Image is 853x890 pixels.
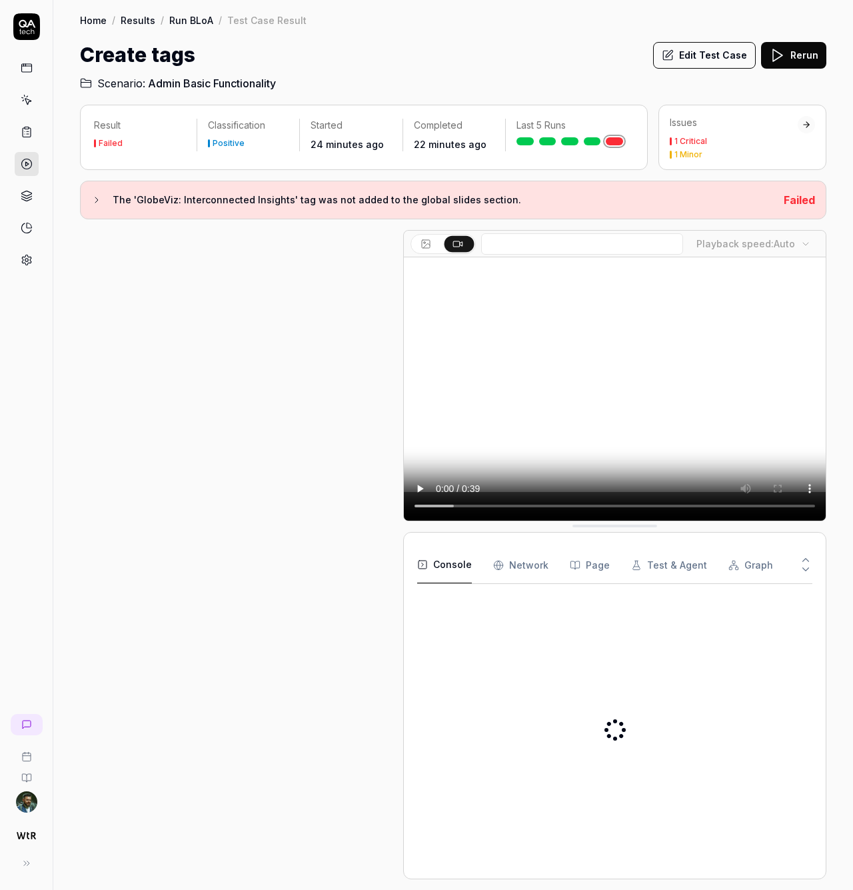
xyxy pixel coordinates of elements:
a: Home [80,13,107,27]
span: Admin Basic Functionality [148,75,276,91]
button: Walk the Room Logo [5,813,47,850]
a: Scenario:Admin Basic Functionality [80,75,276,91]
img: 75f6fef8-52cc-4fe8-8a00-cf9dc34b9be0.jpg [16,791,37,813]
div: / [112,13,115,27]
button: Rerun [761,42,826,69]
time: 22 minutes ago [414,139,486,150]
span: Failed [784,193,815,207]
p: Last 5 Runs [516,119,623,132]
button: Graph [728,547,773,584]
a: New conversation [11,714,43,735]
h3: The 'GlobeViz: Interconnected Insights' tag was not added to the global slides section. [113,192,773,208]
div: Issues [670,116,798,129]
div: Playback speed: [696,237,795,251]
p: Result [94,119,186,132]
a: Documentation [5,762,47,783]
a: Book a call with us [5,741,47,762]
button: Page [570,547,610,584]
a: Results [121,13,155,27]
div: Failed [99,139,123,147]
button: Test & Agent [631,547,707,584]
a: Run BLoA [169,13,213,27]
p: Started [311,119,391,132]
button: Network [493,547,548,584]
time: 24 minutes ago [311,139,384,150]
img: Walk the Room Logo [15,823,39,847]
button: Console [417,547,472,584]
div: Test Case Result [227,13,307,27]
div: / [161,13,164,27]
div: 1 Critical [674,137,707,145]
div: Positive [213,139,245,147]
span: Scenario: [95,75,145,91]
div: / [219,13,222,27]
p: Classification [208,119,289,132]
div: 1 Minor [674,151,702,159]
button: The 'GlobeViz: Interconnected Insights' tag was not added to the global slides section. [91,192,773,208]
button: Edit Test Case [653,42,756,69]
h1: Create tags [80,40,195,70]
p: Completed [414,119,494,132]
